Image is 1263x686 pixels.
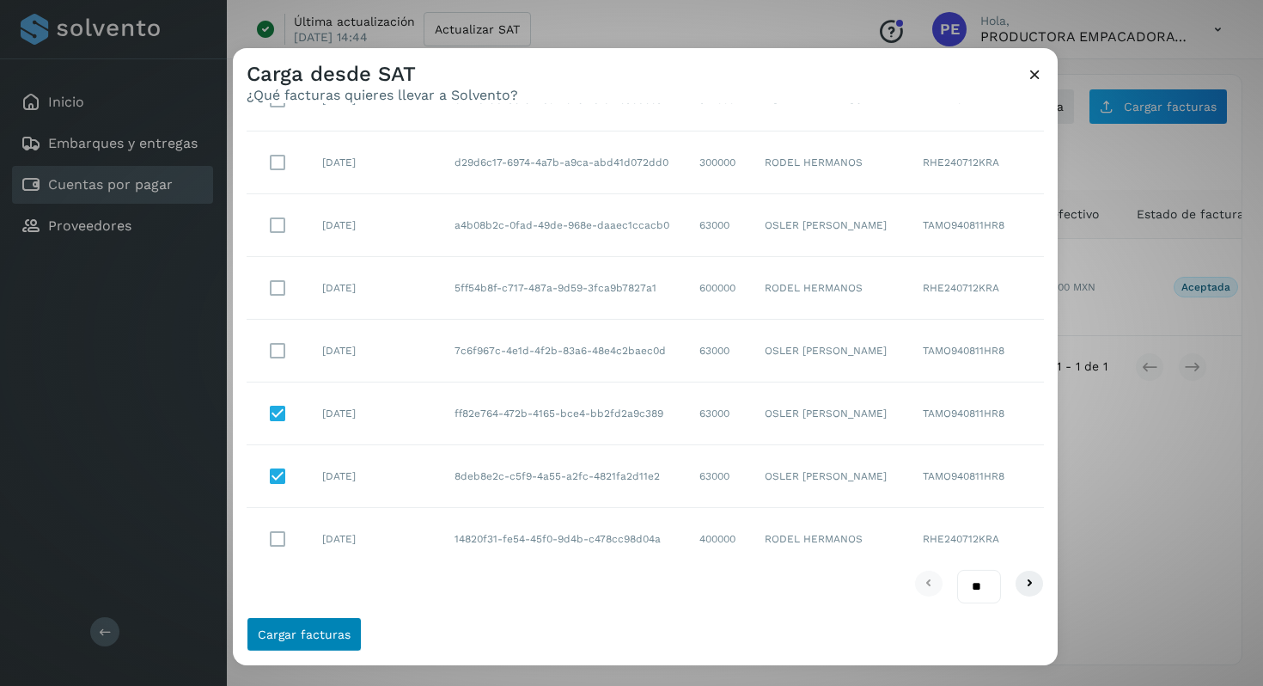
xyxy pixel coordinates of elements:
td: 8deb8e2c-c5f9-4a55-a2fc-4821fa2d11e2 [441,445,686,508]
td: [DATE] [308,194,441,257]
td: 63000 [686,194,751,257]
td: 5ff54b8f-c717-487a-9d59-3fca9b7827a1 [441,257,686,320]
td: 14820f31-fe54-45f0-9d4b-c478cc98d04a [441,508,686,570]
td: OSLER [PERSON_NAME] [751,445,909,508]
td: [DATE] [308,320,441,383]
td: 400000 [686,508,751,570]
td: [DATE] [308,508,441,570]
td: 63000 [686,320,751,383]
td: ff82e764-472b-4165-bce4-bb2fd2a9c389 [441,383,686,445]
td: [DATE] [308,383,441,445]
td: RODEL HERMANOS [751,257,909,320]
td: TAMO940811HR8 [909,320,1045,383]
button: Cargar facturas [247,617,362,652]
td: 300000 [686,132,751,194]
td: 7c6f967c-4e1d-4f2b-83a6-48e4c2baec0d [441,320,686,383]
td: TAMO940811HR8 [909,194,1045,257]
td: 600000 [686,257,751,320]
td: RODEL HERMANOS [751,132,909,194]
td: [DATE] [308,257,441,320]
td: RHE240712KRA [909,132,1045,194]
td: 63000 [686,445,751,508]
td: d29d6c17-6974-4a7b-a9ca-abd41d072dd0 [441,132,686,194]
td: TAMO940811HR8 [909,383,1045,445]
td: RHE240712KRA [909,508,1045,570]
td: TAMO940811HR8 [909,445,1045,508]
p: ¿Qué facturas quieres llevar a Solvento? [247,87,518,103]
td: RODEL HERMANOS [751,508,909,570]
td: 63000 [686,383,751,445]
td: OSLER [PERSON_NAME] [751,383,909,445]
td: OSLER [PERSON_NAME] [751,320,909,383]
td: RHE240712KRA [909,257,1045,320]
span: Cargar facturas [258,628,351,640]
td: OSLER [PERSON_NAME] [751,194,909,257]
h3: Carga desde SAT [247,62,518,87]
td: a4b08b2c-0fad-49de-968e-daaec1ccacb0 [441,194,686,257]
td: [DATE] [308,445,441,508]
td: [DATE] [308,132,441,194]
